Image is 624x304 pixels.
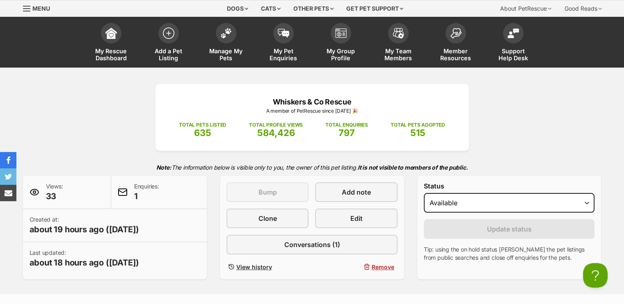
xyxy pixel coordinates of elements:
[30,257,139,268] span: about 18 hours ago ([DATE])
[370,19,427,68] a: My Team Members
[325,121,368,129] p: TOTAL ENQUIRIES
[134,191,159,202] span: 1
[257,127,295,138] span: 584,426
[391,121,445,129] p: TOTAL PETS ADOPTED
[105,27,117,39] img: dashboard-icon-eb2f2d2d3e046f16d808141f083e7271f6b2e854fb5c12c21221c1fb7104beca.svg
[322,48,359,61] span: My Group Profile
[82,19,140,68] a: My Rescue Dashboard
[341,0,409,17] div: Get pet support
[410,127,425,138] span: 515
[494,0,557,17] div: About PetRescue
[30,216,139,235] p: Created at:
[134,182,159,202] p: Enquiries:
[372,263,394,271] span: Remove
[150,48,187,61] span: Add a Pet Listing
[226,182,309,202] button: Bump
[140,19,197,68] a: Add a Pet Listing
[221,0,254,17] div: Dogs
[507,28,519,38] img: help-desk-icon-fdf02630f3aa405de69fd3d07c3f3aa587a6932b1a1747fa1d2bba05be0121f9.svg
[255,0,286,17] div: Cats
[32,5,50,12] span: Menu
[424,245,595,262] p: Tip: using the on hold status [PERSON_NAME] the pet listings from public searches and close off e...
[168,107,457,115] p: A member of PetRescue since [DATE] 🎉
[450,28,462,39] img: member-resources-icon-8e73f808a243e03378d46382f2149f9095a855e16c252ad45f914b54edf8863c.svg
[485,19,542,68] a: Support Help Desk
[197,19,255,68] a: Manage My Pets
[284,240,340,250] span: Conversations (1)
[335,28,347,38] img: group-profile-icon-3fa3cf56718a62981997c0bc7e787c4b2cf8bcc04b72c1350f741eb67cf2f40e.svg
[46,182,63,202] p: Views:
[23,159,601,176] p: The information below is visible only to you, the owner of this pet listing.
[342,187,371,197] span: Add note
[393,28,404,39] img: team-members-icon-5396bd8760b3fe7c0b43da4ab00e1e3bb1a5d9ba89233759b79545d2d3fc5d0d.svg
[226,261,309,273] a: View history
[424,182,595,190] label: Status
[265,48,302,61] span: My Pet Enquiries
[315,209,397,228] a: Edit
[93,48,130,61] span: My Rescue Dashboard
[236,263,272,271] span: View history
[427,19,485,68] a: Member Resources
[258,213,277,223] span: Clone
[226,235,398,254] a: Conversations (1)
[350,213,363,223] span: Edit
[288,0,339,17] div: Other pets
[583,263,608,288] iframe: Help Scout Beacon - Open
[30,249,139,268] p: Last updated:
[46,191,63,202] span: 33
[255,19,312,68] a: My Pet Enquiries
[315,182,397,202] a: Add note
[358,164,468,171] strong: It is not visible to members of the public.
[179,121,226,129] p: TOTAL PETS LISTED
[338,127,355,138] span: 797
[208,48,245,61] span: Manage My Pets
[487,224,532,234] span: Update status
[226,209,309,228] a: Clone
[156,164,171,171] strong: Note:
[168,96,457,107] p: Whiskers & Co Rescue
[278,29,289,38] img: pet-enquiries-icon-7e3ad2cf08bfb03b45e93fb7055b45f3efa6380592205ae92323e6603595dc1f.svg
[194,127,211,138] span: 635
[437,48,474,61] span: Member Resources
[249,121,303,129] p: TOTAL PROFILE VIEWS
[315,261,397,273] button: Remove
[559,0,608,17] div: Good Reads
[30,224,139,235] span: about 19 hours ago ([DATE])
[495,48,532,61] span: Support Help Desk
[258,187,277,197] span: Bump
[424,219,595,239] button: Update status
[23,0,56,15] a: Menu
[380,48,417,61] span: My Team Members
[220,28,232,39] img: manage-my-pets-icon-02211641906a0b7f246fdf0571729dbe1e7629f14944591b6c1af311fb30b64b.svg
[163,27,174,39] img: add-pet-listing-icon-0afa8454b4691262ce3f59096e99ab1cd57d4a30225e0717b998d2c9b9846f56.svg
[312,19,370,68] a: My Group Profile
